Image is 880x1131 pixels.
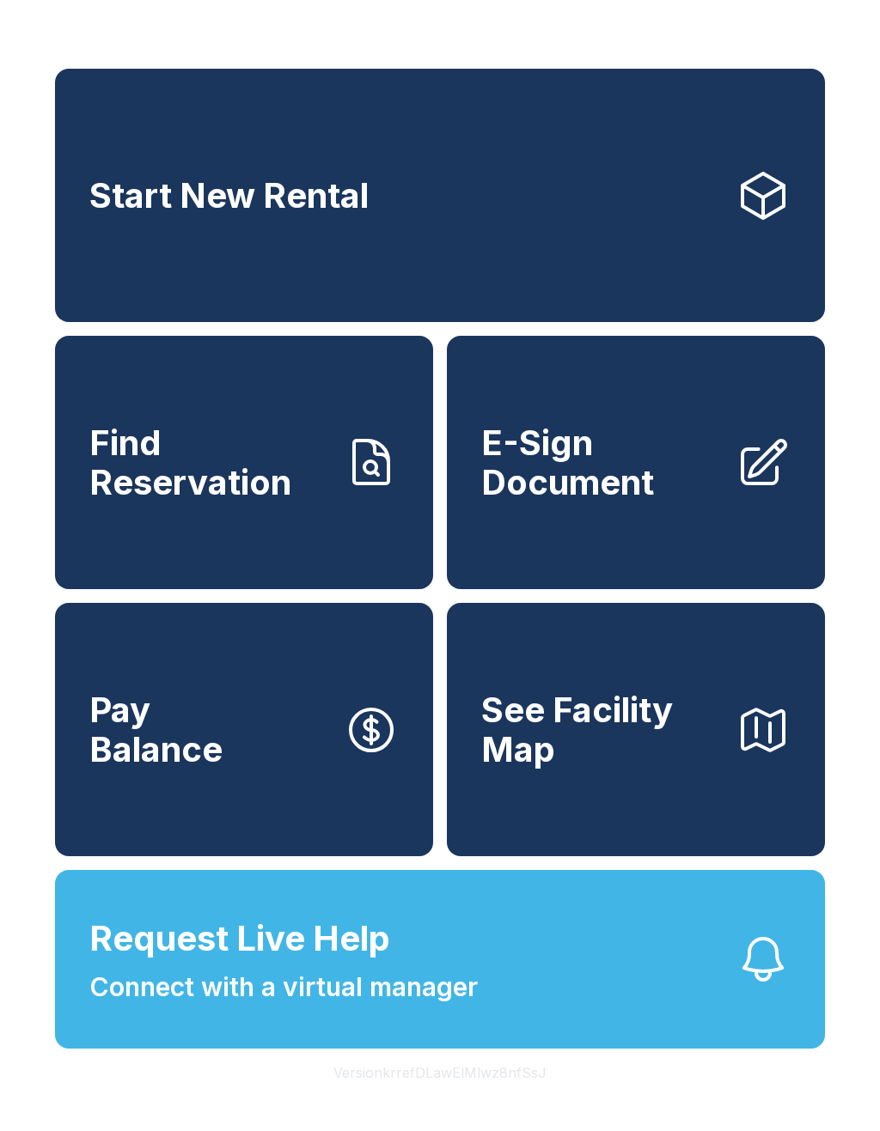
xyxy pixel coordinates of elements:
[55,603,433,856] button: PayBalance
[447,336,825,589] a: E-Sign Document
[481,423,722,502] span: E-Sign Document
[55,870,825,1049] button: Request Live HelpConnect with a virtual manager
[55,69,825,322] a: Start New Rental
[89,968,478,1006] span: Connect with a virtual manager
[89,423,330,502] span: Find Reservation
[320,1049,560,1097] button: VersionkrrefDLawElMlwz8nfSsJ
[89,913,390,964] span: Request Live Help
[55,336,433,589] a: Find Reservation
[481,690,722,769] span: See Facility Map
[447,603,825,856] button: See Facility Map
[89,176,369,216] span: Start New Rental
[89,690,223,769] span: Pay Balance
